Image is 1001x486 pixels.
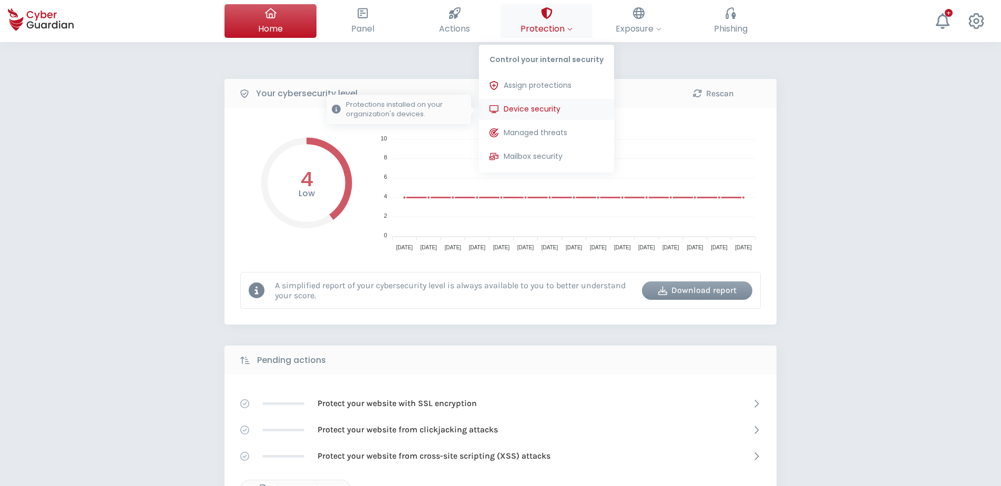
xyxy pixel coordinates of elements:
div: Rescan [666,87,761,100]
tspan: [DATE] [421,245,437,250]
tspan: 0 [384,232,387,238]
tspan: [DATE] [517,245,534,250]
button: Download report [642,281,752,300]
tspan: [DATE] [614,245,631,250]
span: Protection [520,22,573,35]
span: Device security [504,104,560,115]
div: + [945,9,953,17]
p: A simplified report of your cybersecurity level is always available to you to better understand y... [275,280,634,300]
tspan: [DATE] [396,245,413,250]
button: Home [224,4,316,38]
button: Managed threats [479,123,614,144]
span: Phishing [714,22,748,35]
tspan: [DATE] [469,245,486,250]
button: Exposure [593,4,685,38]
p: Protect your website from clickjacking attacks [318,424,498,436]
tspan: 8 [384,154,387,160]
tspan: [DATE] [493,245,510,250]
tspan: [DATE] [687,245,703,250]
p: Control your internal security [479,45,614,70]
span: Panel [351,22,374,35]
button: Actions [408,4,500,38]
tspan: [DATE] [445,245,462,250]
button: Rescan [658,84,769,103]
p: Protect your website with SSL encryption [318,398,477,409]
button: Mailbox security [479,146,614,167]
button: Device securityProtections installed on your organization's devices. [479,99,614,120]
tspan: 2 [384,212,387,219]
b: Pending actions [257,354,326,367]
button: Phishing [685,4,777,38]
p: Protect your website from cross-site scripting (XSS) attacks [318,450,550,462]
tspan: 10 [381,135,387,141]
span: Managed threats [504,127,567,138]
tspan: [DATE] [566,245,583,250]
tspan: 6 [384,174,387,180]
button: ProtectionControl your internal securityAssign protectionsDevice securityProtections installed on... [500,4,593,38]
span: Actions [439,22,470,35]
button: Assign protections [479,75,614,96]
span: Mailbox security [504,151,563,162]
tspan: [DATE] [711,245,728,250]
span: Assign protections [504,80,571,91]
div: Download report [650,284,744,297]
b: Your cybersecurity level [256,87,357,100]
p: Protections installed on your organization's devices. [346,100,466,119]
tspan: 4 [384,193,387,199]
tspan: [DATE] [590,245,607,250]
tspan: [DATE] [662,245,679,250]
tspan: [DATE] [638,245,655,250]
span: Exposure [616,22,661,35]
button: Panel [316,4,408,38]
tspan: [DATE] [735,245,752,250]
tspan: [DATE] [542,245,558,250]
span: Home [258,22,283,35]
